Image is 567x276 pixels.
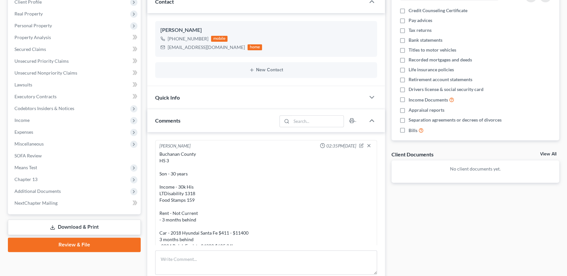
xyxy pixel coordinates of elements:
[9,197,141,209] a: NextChapter Mailing
[14,129,33,135] span: Expenses
[8,219,141,235] a: Download & Print
[14,94,57,99] span: Executory Contracts
[14,200,58,206] span: NextChapter Mailing
[409,117,502,123] span: Separation agreements or decrees of divorces
[14,176,37,182] span: Chapter 13
[9,150,141,162] a: SOFA Review
[409,97,448,103] span: Income Documents
[168,44,245,51] div: [EMAIL_ADDRESS][DOMAIN_NAME]
[211,36,227,42] div: mobile
[155,94,180,101] span: Quick Info
[160,26,371,34] div: [PERSON_NAME]
[14,58,69,64] span: Unsecured Priority Claims
[409,127,417,134] span: Bills
[291,116,343,127] input: Search...
[409,17,432,24] span: Pay advices
[397,166,554,172] p: No client documents yet.
[14,70,77,76] span: Unsecured Nonpriority Claims
[9,55,141,67] a: Unsecured Priority Claims
[14,34,51,40] span: Property Analysis
[248,44,262,50] div: home
[155,117,180,124] span: Comments
[409,47,456,53] span: Titles to motor vehicles
[326,143,356,149] span: 02:35PM[DATE]
[409,37,442,43] span: Bank statements
[409,76,472,83] span: Retirement account statements
[409,107,444,113] span: Appraisal reports
[14,11,43,16] span: Real Property
[14,82,32,87] span: Lawsuits
[409,86,484,93] span: Drivers license & social security card
[8,238,141,252] a: Review & File
[409,57,472,63] span: Recorded mortgages and deeds
[14,105,74,111] span: Codebtors Insiders & Notices
[14,23,52,28] span: Personal Property
[14,153,42,158] span: SOFA Review
[540,152,556,156] a: View All
[168,35,208,42] div: [PHONE_NUMBER]
[14,141,44,147] span: Miscellaneous
[159,143,191,149] div: [PERSON_NAME]
[409,27,432,34] span: Tax returns
[160,67,371,73] button: New Contact
[9,79,141,91] a: Lawsuits
[409,7,467,14] span: Credit Counseling Certificate
[409,66,454,73] span: Life insurance policies
[14,165,37,170] span: Means Test
[9,32,141,43] a: Property Analysis
[391,151,434,158] div: Client Documents
[14,117,30,123] span: Income
[9,43,141,55] a: Secured Claims
[9,91,141,103] a: Executory Contracts
[14,46,46,52] span: Secured Claims
[9,67,141,79] a: Unsecured Nonpriority Claims
[14,188,61,194] span: Additional Documents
